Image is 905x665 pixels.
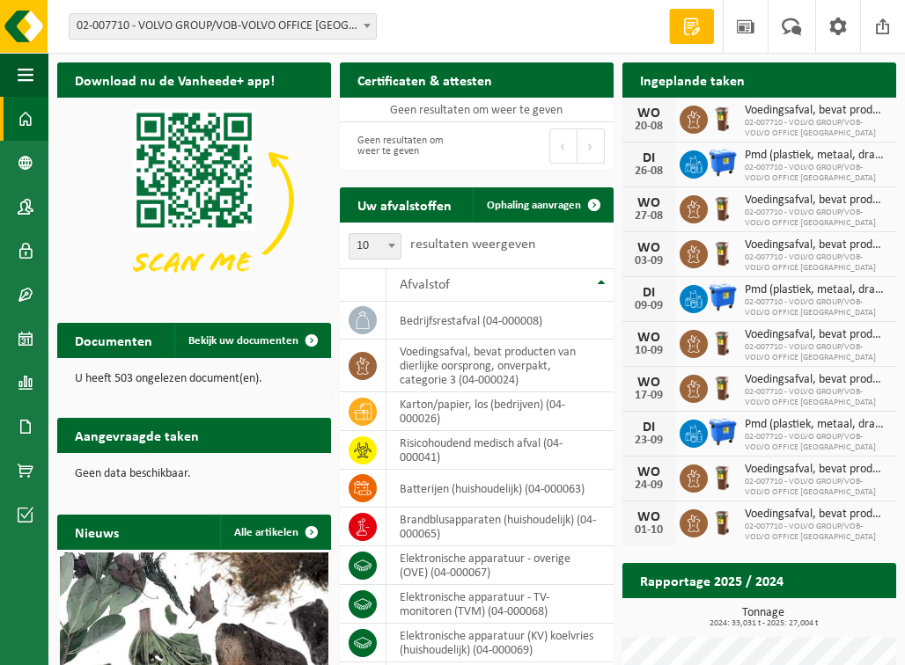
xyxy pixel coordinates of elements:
span: Pmd (plastiek, metaal, drankkartons) (bedrijven) [745,418,887,432]
img: WB-0140-HPE-BN-06 [708,507,738,537]
span: 02-007710 - VOLVO GROUP/VOB-VOLVO OFFICE [GEOGRAPHIC_DATA] [745,387,887,408]
h2: Rapportage 2025 / 2024 [622,563,801,597]
div: WO [631,196,666,210]
td: elektronische apparatuur - overige (OVE) (04-000067) [386,546,614,585]
img: WB-0140-HPE-BN-06 [708,372,738,402]
span: Voedingsafval, bevat producten van dierlijke oorsprong, onverpakt, categorie 3 [745,104,887,118]
span: Pmd (plastiek, metaal, drankkartons) (bedrijven) [745,149,887,163]
span: 02-007710 - VOLVO GROUP/VOB-VOLVO OFFICE BRUSSELS - BERCHEM-SAINTE-AGATHE [69,13,377,40]
button: Next [578,128,605,164]
span: Bekijk uw documenten [188,335,298,347]
h2: Download nu de Vanheede+ app! [57,62,292,97]
div: Geen resultaten om weer te geven [349,127,468,165]
div: WO [631,376,666,390]
div: 27-08 [631,210,666,223]
span: 02-007710 - VOLVO GROUP/VOB-VOLVO OFFICE [GEOGRAPHIC_DATA] [745,252,887,274]
div: 20-08 [631,121,666,133]
img: WB-0140-HPE-BN-06 [708,327,738,357]
span: Voedingsafval, bevat producten van dierlijke oorsprong, onverpakt, categorie 3 [745,373,887,387]
div: 17-09 [631,390,666,402]
td: brandblusapparaten (huishoudelijk) (04-000065) [386,508,614,546]
td: Geen resultaten om weer te geven [340,98,614,122]
h2: Certificaten & attesten [340,62,510,97]
div: WO [631,241,666,255]
a: Bekijk uw documenten [174,323,329,358]
span: 02-007710 - VOLVO GROUP/VOB-VOLVO OFFICE [GEOGRAPHIC_DATA] [745,163,887,184]
div: DI [631,420,666,435]
img: WB-0140-HPE-BN-06 [708,237,738,267]
div: 01-10 [631,524,666,537]
h2: Aangevraagde taken [57,418,217,452]
td: bedrijfsrestafval (04-000008) [386,302,614,340]
div: 10-09 [631,345,666,357]
span: Pmd (plastiek, metaal, drankkartons) (bedrijven) [745,283,887,297]
h3: Tonnage [631,607,896,628]
span: Voedingsafval, bevat producten van dierlijke oorsprong, onverpakt, categorie 3 [745,238,887,252]
td: voedingsafval, bevat producten van dierlijke oorsprong, onverpakt, categorie 3 (04-000024) [386,340,614,392]
span: Voedingsafval, bevat producten van dierlijke oorsprong, onverpakt, categorie 3 [745,328,887,342]
span: 10 [349,234,401,259]
img: WB-1100-HPE-BE-01 [708,148,738,178]
div: WO [631,510,666,524]
img: WB-1100-HPE-BE-01 [708,282,738,312]
span: 02-007710 - VOLVO GROUP/VOB-VOLVO OFFICE [GEOGRAPHIC_DATA] [745,477,887,498]
img: WB-1100-HPE-BE-01 [708,417,738,447]
span: 02-007710 - VOLVO GROUP/VOB-VOLVO OFFICE [GEOGRAPHIC_DATA] [745,297,887,318]
td: elektronische apparatuur (KV) koelvries (huishoudelijk) (04-000069) [386,624,614,662]
p: Geen data beschikbaar. [75,468,313,480]
img: WB-0140-HPE-BN-06 [708,193,738,223]
div: WO [631,106,666,121]
span: 2024: 33,031 t - 2025: 27,004 t [631,619,896,628]
div: 23-09 [631,435,666,447]
td: risicohoudend medisch afval (04-000041) [386,431,614,470]
div: DI [631,151,666,165]
div: 26-08 [631,165,666,178]
p: U heeft 503 ongelezen document(en). [75,373,313,385]
span: 10 [349,233,401,259]
div: DI [631,286,666,300]
span: 02-007710 - VOLVO GROUP/VOB-VOLVO OFFICE [GEOGRAPHIC_DATA] [745,208,887,229]
a: Bekijk rapportage [765,597,894,632]
h2: Nieuws [57,515,136,549]
label: resultaten weergeven [410,237,535,252]
span: Voedingsafval, bevat producten van dierlijke oorsprong, onverpakt, categorie 3 [745,508,887,522]
div: 24-09 [631,479,666,492]
div: 03-09 [631,255,666,267]
span: 02-007710 - VOLVO GROUP/VOB-VOLVO OFFICE BRUSSELS - BERCHEM-SAINTE-AGATHE [70,14,376,39]
span: 02-007710 - VOLVO GROUP/VOB-VOLVO OFFICE [GEOGRAPHIC_DATA] [745,432,887,453]
h2: Ingeplande taken [622,62,762,97]
a: Alle artikelen [220,515,329,550]
img: WB-0140-HPE-BN-06 [708,103,738,133]
span: Afvalstof [400,278,450,292]
a: Ophaling aanvragen [473,187,612,223]
div: WO [631,331,666,345]
img: WB-0140-HPE-BN-06 [708,462,738,492]
span: Ophaling aanvragen [487,200,581,211]
h2: Uw afvalstoffen [340,187,469,222]
span: 02-007710 - VOLVO GROUP/VOB-VOLVO OFFICE [GEOGRAPHIC_DATA] [745,118,887,139]
span: Voedingsafval, bevat producten van dierlijke oorsprong, onverpakt, categorie 3 [745,463,887,477]
span: 02-007710 - VOLVO GROUP/VOB-VOLVO OFFICE [GEOGRAPHIC_DATA] [745,522,887,543]
span: 02-007710 - VOLVO GROUP/VOB-VOLVO OFFICE [GEOGRAPHIC_DATA] [745,342,887,363]
span: Voedingsafval, bevat producten van dierlijke oorsprong, onverpakt, categorie 3 [745,194,887,208]
div: 09-09 [631,300,666,312]
td: karton/papier, los (bedrijven) (04-000026) [386,392,614,431]
button: Previous [549,128,578,164]
img: Download de VHEPlus App [57,98,331,303]
td: batterijen (huishoudelijk) (04-000063) [386,470,614,508]
div: WO [631,465,666,479]
td: elektronische apparatuur - TV-monitoren (TVM) (04-000068) [386,585,614,624]
h2: Documenten [57,323,170,357]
